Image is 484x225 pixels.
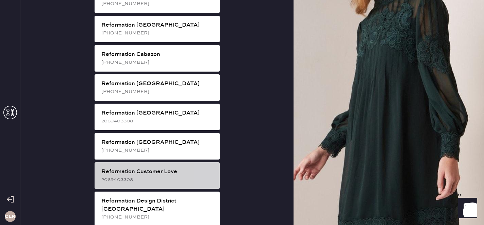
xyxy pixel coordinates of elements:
[101,21,214,29] div: Reformation [GEOGRAPHIC_DATA]
[101,29,214,37] div: [PHONE_NUMBER]
[5,214,15,219] h3: CLR
[101,59,214,66] div: [PHONE_NUMBER]
[101,88,214,95] div: [PHONE_NUMBER]
[101,213,214,221] div: [PHONE_NUMBER]
[101,147,214,154] div: [PHONE_NUMBER]
[101,50,214,59] div: Reformation Cabazon
[101,176,214,183] div: 2069403308
[101,109,214,117] div: Reformation [GEOGRAPHIC_DATA]
[101,197,214,213] div: Reformation Design District [GEOGRAPHIC_DATA]
[101,168,214,176] div: Reformation Customer Love
[101,138,214,147] div: Reformation [GEOGRAPHIC_DATA]
[101,117,214,125] div: 2069403308
[452,194,481,224] iframe: Front Chat
[101,80,214,88] div: Reformation [GEOGRAPHIC_DATA]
